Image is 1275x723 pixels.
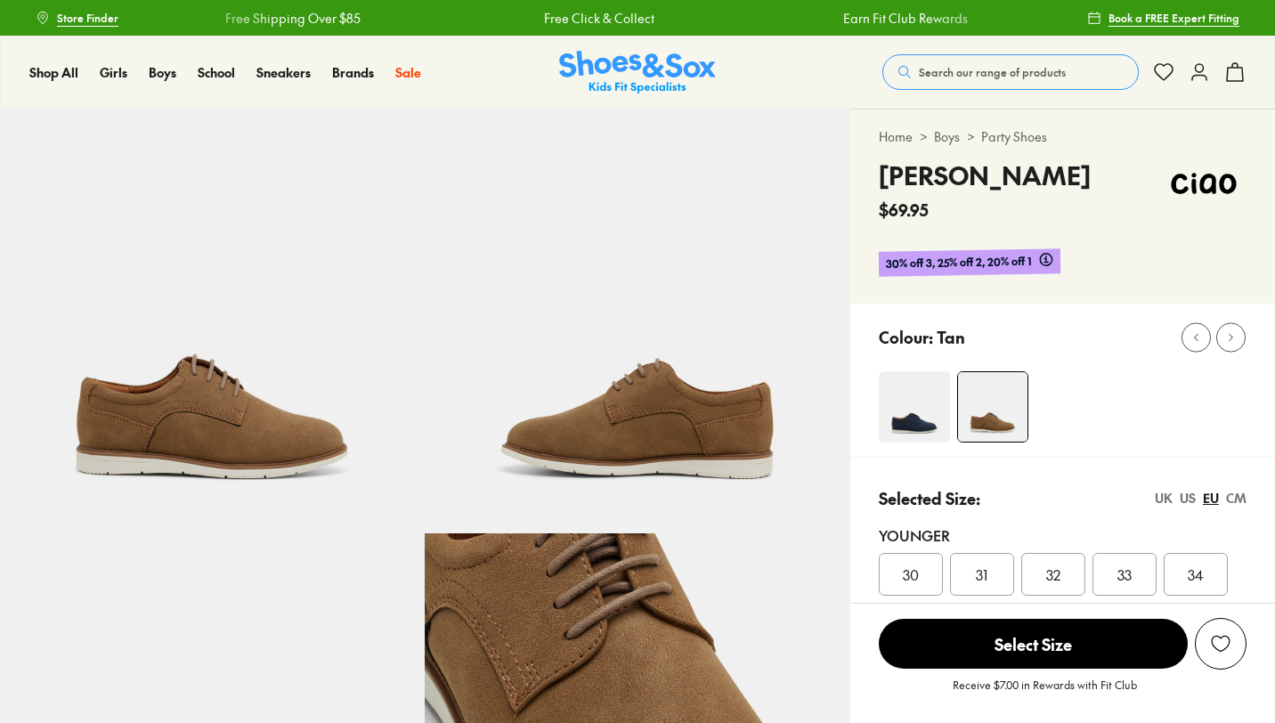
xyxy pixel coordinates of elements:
a: Brands [332,63,374,82]
div: > > [879,127,1247,146]
span: 32 [1046,564,1060,585]
p: Selected Size: [879,486,980,510]
p: Tan [937,325,965,349]
img: 4-474366_1 [958,372,1027,442]
a: Shop All [29,63,78,82]
span: Search our range of products [919,64,1066,80]
a: Home [879,127,913,146]
a: Earn Fit Club Rewards [824,9,949,28]
button: Search our range of products [882,54,1139,90]
span: Boys [149,63,176,81]
span: Store Finder [57,10,118,26]
a: Party Shoes [981,127,1047,146]
a: Book a FREE Expert Fitting [1087,2,1239,34]
a: Store Finder [36,2,118,34]
button: Select Size [879,618,1188,670]
span: Brands [332,63,374,81]
div: Younger [879,524,1247,546]
img: 5-474367_1 [425,109,849,533]
span: Shop All [29,63,78,81]
div: CM [1226,489,1247,508]
a: Shoes & Sox [559,51,716,94]
a: Sneakers [256,63,311,82]
a: School [198,63,235,82]
span: Girls [100,63,127,81]
span: 33 [1117,564,1132,585]
a: Free Shipping Over $85 [207,9,342,28]
a: Boys [149,63,176,82]
button: Add to Wishlist [1195,618,1247,670]
p: Colour: [879,325,933,349]
span: $69.95 [879,198,929,222]
p: Receive $7.00 in Rewards with Fit Club [953,677,1137,709]
h4: [PERSON_NAME] [879,157,1091,194]
span: Book a FREE Expert Fitting [1109,10,1239,26]
div: EU [1203,489,1219,508]
span: School [198,63,235,81]
span: Select Size [879,619,1188,669]
span: 31 [976,564,987,585]
span: Sale [395,63,421,81]
a: Girls [100,63,127,82]
a: Boys [934,127,960,146]
span: Sneakers [256,63,311,81]
a: Free Click & Collect [525,9,636,28]
img: Vendor logo [1161,157,1247,210]
img: SNS_Logo_Responsive.svg [559,51,716,94]
span: 30 [903,564,919,585]
span: 34 [1188,564,1204,585]
a: Sale [395,63,421,82]
div: UK [1155,489,1173,508]
span: 30% off 3, 25% off 2, 20% off 1 [885,252,1031,272]
img: 4-474362_1 [879,371,950,443]
div: US [1180,489,1196,508]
